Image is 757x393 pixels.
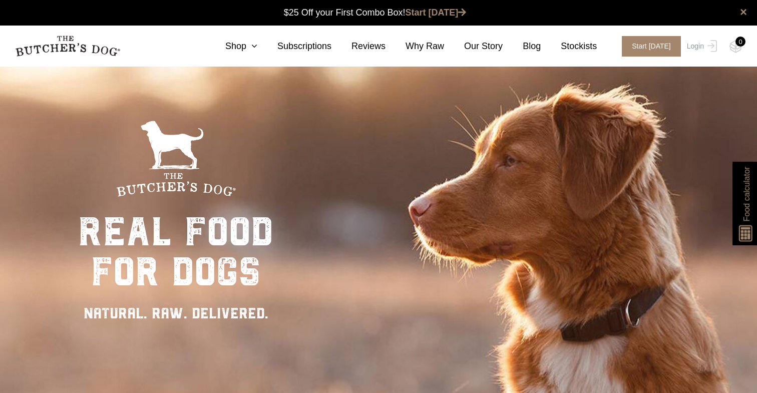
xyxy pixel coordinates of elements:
span: Start [DATE] [622,36,681,57]
a: Blog [503,40,541,53]
div: 0 [735,37,745,47]
div: NATURAL. RAW. DELIVERED. [78,302,273,324]
a: Why Raw [386,40,444,53]
a: Subscriptions [257,40,331,53]
div: real food for dogs [78,212,273,292]
a: close [740,6,747,18]
a: Login [684,36,717,57]
img: TBD_Cart-Empty.png [729,40,742,53]
span: Food calculator [740,167,752,221]
a: Start [DATE] [406,8,467,18]
a: Reviews [331,40,386,53]
a: Start [DATE] [612,36,684,57]
a: Stockists [541,40,597,53]
a: Our Story [444,40,503,53]
a: Shop [205,40,257,53]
